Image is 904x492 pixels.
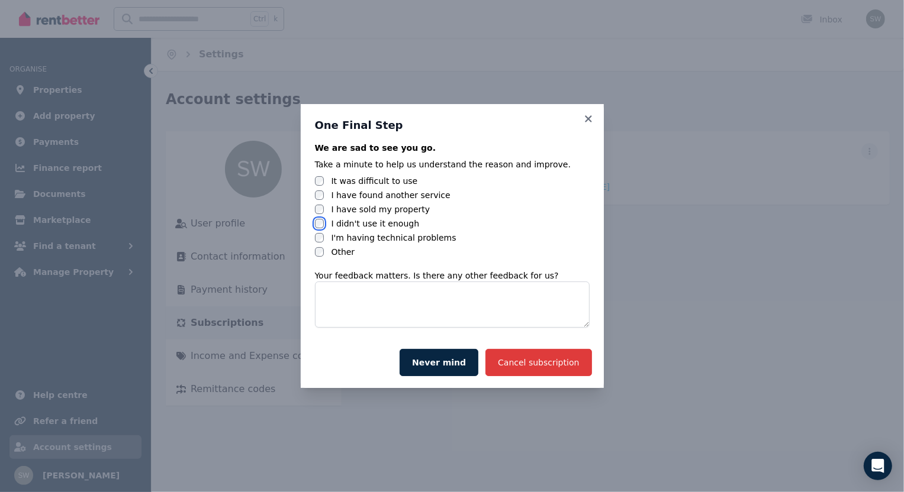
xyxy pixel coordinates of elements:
div: We are sad to see you go. [315,142,590,154]
div: Your feedback matters. Is there any other feedback for us? [315,270,590,281]
h3: One Final Step [315,118,590,132]
button: Never mind [400,349,478,376]
div: Take a minute to help us understand the reason and improve. [315,158,590,170]
label: I didn't use it enough [331,218,419,229]
label: I have found another service [331,189,450,201]
label: It was difficult to use [331,175,417,187]
label: I have sold my property [331,203,430,215]
label: Other [331,246,355,258]
label: I'm having technical problems [331,232,456,244]
div: Open Intercom Messenger [864,452,892,480]
button: Cancel subscription [485,349,591,376]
